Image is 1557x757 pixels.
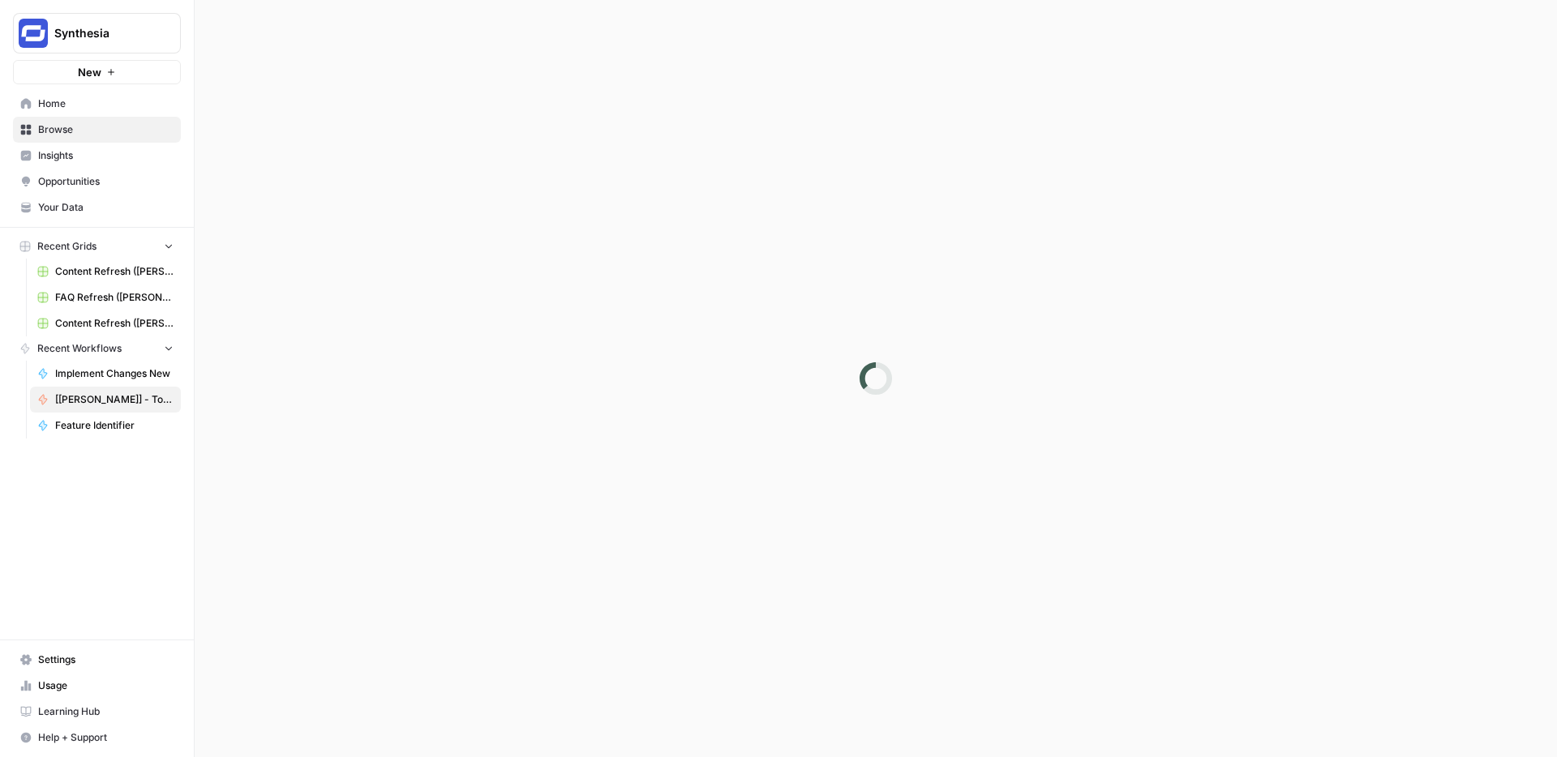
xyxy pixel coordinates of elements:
[54,25,152,41] span: Synthesia
[30,310,181,336] a: Content Refresh ([PERSON_NAME]'s edit)
[13,699,181,725] a: Learning Hub
[13,91,181,117] a: Home
[55,366,174,381] span: Implement Changes New
[38,678,174,693] span: Usage
[13,60,181,84] button: New
[19,19,48,48] img: Synthesia Logo
[30,413,181,438] a: Feature Identifier
[55,264,174,279] span: Content Refresh ([PERSON_NAME])
[13,13,181,53] button: Workspace: Synthesia
[13,725,181,751] button: Help + Support
[13,169,181,195] a: Opportunities
[30,387,181,413] a: [[PERSON_NAME]] - Tools & Features Pages Refreshe - [MAIN WORKFLOW]
[55,316,174,331] span: Content Refresh ([PERSON_NAME]'s edit)
[55,290,174,305] span: FAQ Refresh ([PERSON_NAME])
[78,64,101,80] span: New
[13,195,181,220] a: Your Data
[38,96,174,111] span: Home
[38,174,174,189] span: Opportunities
[30,259,181,284] a: Content Refresh ([PERSON_NAME])
[13,647,181,673] a: Settings
[38,122,174,137] span: Browse
[38,652,174,667] span: Settings
[37,239,97,254] span: Recent Grids
[38,730,174,745] span: Help + Support
[13,673,181,699] a: Usage
[13,117,181,143] a: Browse
[13,143,181,169] a: Insights
[38,704,174,719] span: Learning Hub
[38,148,174,163] span: Insights
[13,336,181,361] button: Recent Workflows
[13,234,181,259] button: Recent Grids
[30,284,181,310] a: FAQ Refresh ([PERSON_NAME])
[37,341,122,356] span: Recent Workflows
[55,418,174,433] span: Feature Identifier
[55,392,174,407] span: [[PERSON_NAME]] - Tools & Features Pages Refreshe - [MAIN WORKFLOW]
[38,200,174,215] span: Your Data
[30,361,181,387] a: Implement Changes New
